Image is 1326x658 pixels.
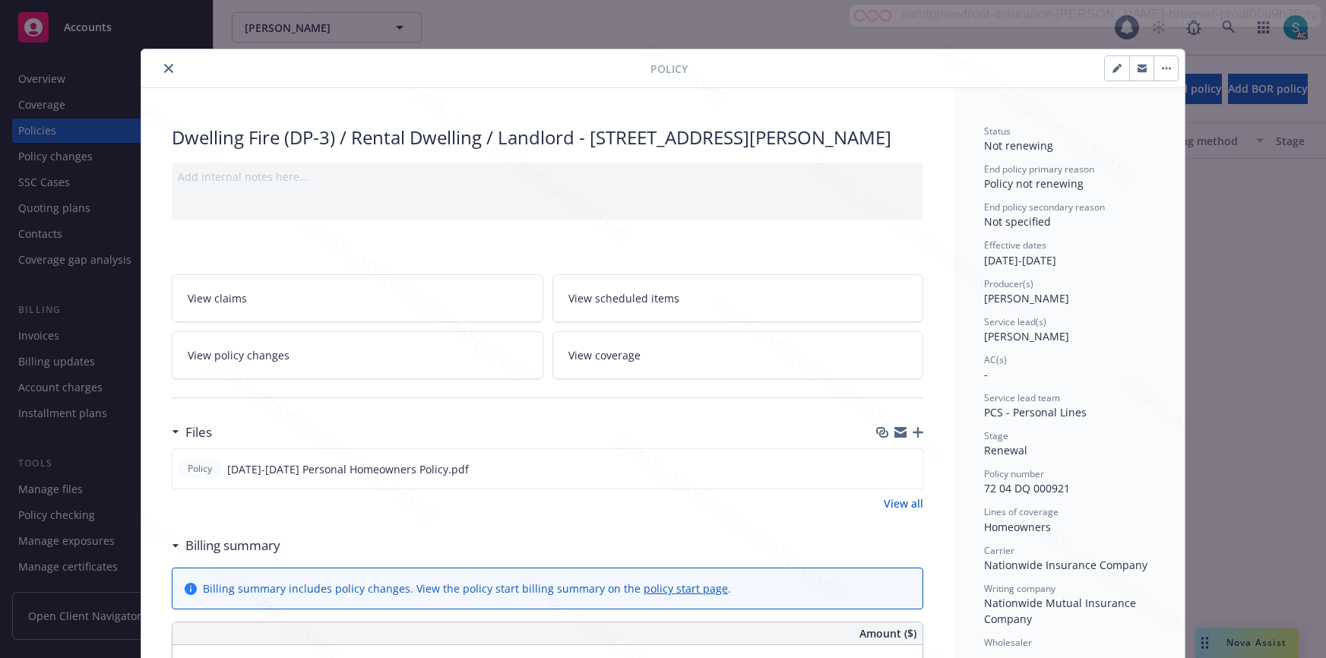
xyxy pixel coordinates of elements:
[984,214,1051,229] span: Not specified
[984,544,1014,557] span: Carrier
[984,353,1007,366] span: AC(s)
[188,347,290,363] span: View policy changes
[568,290,679,306] span: View scheduled items
[984,405,1087,419] span: PCS - Personal Lines
[984,315,1046,328] span: Service lead(s)
[172,536,280,555] div: Billing summary
[172,331,543,379] a: View policy changes
[984,239,1154,267] div: [DATE] - [DATE]
[178,169,917,185] div: Add internal notes here...
[984,391,1060,404] span: Service lead team
[859,625,916,641] span: Amount ($)
[984,277,1033,290] span: Producer(s)
[984,239,1046,251] span: Effective dates
[984,467,1044,480] span: Policy number
[188,290,247,306] span: View claims
[984,163,1094,176] span: End policy primary reason
[160,59,178,78] button: close
[984,176,1084,191] span: Policy not renewing
[984,329,1069,343] span: [PERSON_NAME]
[172,274,543,322] a: View claims
[552,274,924,322] a: View scheduled items
[878,461,891,477] button: download file
[984,636,1032,649] span: Wholesaler
[984,558,1147,572] span: Nationwide Insurance Company
[984,429,1008,442] span: Stage
[185,462,215,476] span: Policy
[984,443,1027,457] span: Renewal
[185,422,212,442] h3: Files
[984,519,1154,535] div: Homeowners
[884,495,923,511] a: View all
[984,596,1139,626] span: Nationwide Mutual Insurance Company
[227,461,469,477] span: [DATE]-[DATE] Personal Homeowners Policy.pdf
[984,291,1069,305] span: [PERSON_NAME]
[984,367,988,381] span: -
[984,138,1053,153] span: Not renewing
[568,347,641,363] span: View coverage
[172,422,212,442] div: Files
[984,582,1055,595] span: Writing company
[650,61,688,77] span: Policy
[172,125,923,150] div: Dwelling Fire (DP-3) / Rental Dwelling / Landlord - [STREET_ADDRESS][PERSON_NAME]
[984,201,1105,214] span: End policy secondary reason
[185,536,280,555] h3: Billing summary
[644,581,728,596] a: policy start page
[984,505,1059,518] span: Lines of coverage
[903,461,916,477] button: preview file
[552,331,924,379] a: View coverage
[984,125,1011,138] span: Status
[984,481,1070,495] span: 72 04 DQ 000921
[203,580,731,596] div: Billing summary includes policy changes. View the policy start billing summary on the .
